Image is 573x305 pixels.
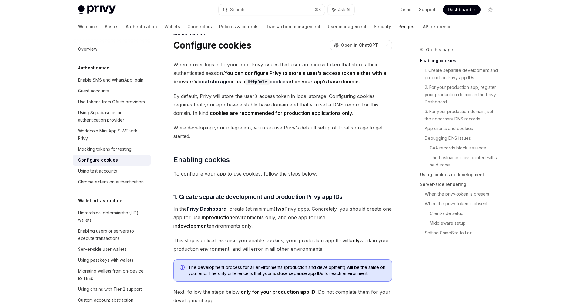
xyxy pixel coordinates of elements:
a: Support [419,7,436,13]
div: Overview [78,45,97,53]
a: Hierarchical deterministic (HD) wallets [73,207,151,226]
strong: production [206,214,232,220]
span: On this page [426,46,453,53]
a: Guest accounts [73,85,151,96]
strong: cookies are recommended for production applications only [210,110,352,116]
a: Client-side setup [430,209,500,218]
a: Use tokens from OAuth providers [73,96,151,107]
span: ⌘ K [315,7,321,12]
span: Open in ChatGPT [341,42,378,48]
div: Using chains with Tier 2 support [78,286,142,293]
a: Mocking tokens for testing [73,144,151,155]
a: Enabling cookies [420,56,500,65]
div: Mocking tokens for testing [78,146,132,153]
h1: Configure cookies [173,40,251,51]
a: Using cookies in development [420,170,500,179]
a: Chrome extension authentication [73,176,151,187]
code: HttpOnly [245,79,270,85]
div: Chrome extension authentication [78,178,144,186]
div: Guest accounts [78,87,109,95]
a: Setting SameSite to Lax [425,228,500,238]
a: 2. For your production app, register your production domain in the Privy Dashboard [425,82,500,107]
div: Using Supabase as an authentication provider [78,109,147,124]
div: Use tokens from OAuth providers [78,98,145,106]
span: 1. Create separate development and production Privy app IDs [173,193,343,201]
strong: only for your production app ID [241,289,315,295]
span: Ask AI [338,7,350,13]
div: Migrating wallets from on-device to TEEs [78,267,147,282]
div: Hierarchical deterministic (HD) wallets [78,209,147,224]
a: Debugging DNS issues [425,133,500,143]
span: Enabling cookies [173,155,230,165]
a: local storage [197,79,229,85]
a: Overview [73,44,151,55]
span: This step is critical, as once you enable cookies, your production app ID will work in your produ... [173,236,392,253]
a: Wallets [164,19,180,34]
h5: Wallet infrastructure [78,197,123,204]
div: Server-side user wallets [78,246,126,253]
a: Worldcoin Mini App SIWE with Privy [73,126,151,144]
a: App clients and cookies [425,124,500,133]
a: Policies & controls [219,19,259,34]
a: Configure cookies [73,155,151,166]
a: Enabling users or servers to execute transactions [73,226,151,244]
div: Search... [230,6,247,13]
button: Search...⌘K [219,4,325,15]
span: In the , create (at minimum) Privy apps. Concretely, you should create one app for use in environ... [173,205,392,230]
a: Demo [400,7,412,13]
strong: development [177,223,209,229]
span: Next, follow the steps below, . Do not complete them for your development app. [173,288,392,305]
a: Welcome [78,19,97,34]
a: Basics [105,19,119,34]
a: When the privy-token is present [425,189,500,199]
a: Using test accounts [73,166,151,176]
a: Using chains with Tier 2 support [73,284,151,295]
h5: Authentication [78,64,109,72]
a: 1. Create separate development and production Privy app IDs [425,65,500,82]
a: Middleware setup [430,218,500,228]
div: Enabling users or servers to execute transactions [78,227,147,242]
a: CAA records block issuance [430,143,500,153]
a: Enable SMS and WhatsApp login [73,75,151,85]
a: User management [328,19,367,34]
a: Dashboard [443,5,481,15]
a: Connectors [187,19,212,34]
a: 3. For your production domain, set the necessary DNS records [425,107,500,124]
span: By default, Privy will store the user’s access token in local storage. Configuring cookies requir... [173,92,392,117]
a: API reference [423,19,452,34]
div: Using test accounts [78,167,117,175]
a: Recipes [398,19,416,34]
button: Open in ChatGPT [330,40,382,50]
a: When the privy-token is absent [425,199,500,209]
img: light logo [78,5,116,14]
div: Using passkeys with wallets [78,256,133,264]
a: Using Supabase as an authentication provider [73,107,151,126]
span: Dashboard [448,7,471,13]
a: The hostname is associated with a held zone [430,153,500,170]
a: Privy Dashboard [187,206,226,212]
span: The development process for all environments (production and development) will be the same on you... [188,264,386,277]
div: Worldcoin Mini App SIWE with Privy [78,127,147,142]
div: Configure cookies [78,156,118,164]
a: Transaction management [266,19,320,34]
a: Using passkeys with wallets [73,255,151,266]
strong: only [350,237,360,243]
a: Security [374,19,391,34]
button: Ask AI [328,4,354,15]
strong: must [270,271,280,276]
button: Toggle dark mode [485,5,495,15]
span: To configure your app to use cookies, follow the steps below: [173,169,392,178]
strong: You can configure Privy to store a user’s access token either with a browser’s or as a set on you... [173,70,386,85]
a: HttpOnlycookie [245,79,286,85]
span: While developing your integration, you can use Privy’s default setup of local storage to get star... [173,123,392,140]
span: When a user logs in to your app, Privy issues that user an access token that stores their authent... [173,60,392,86]
strong: two [276,206,284,212]
a: Migrating wallets from on-device to TEEs [73,266,151,284]
div: Enable SMS and WhatsApp login [78,76,143,84]
svg: Info [180,265,186,271]
a: Authentication [126,19,157,34]
a: Server-side rendering [420,179,500,189]
a: Server-side user wallets [73,244,151,255]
